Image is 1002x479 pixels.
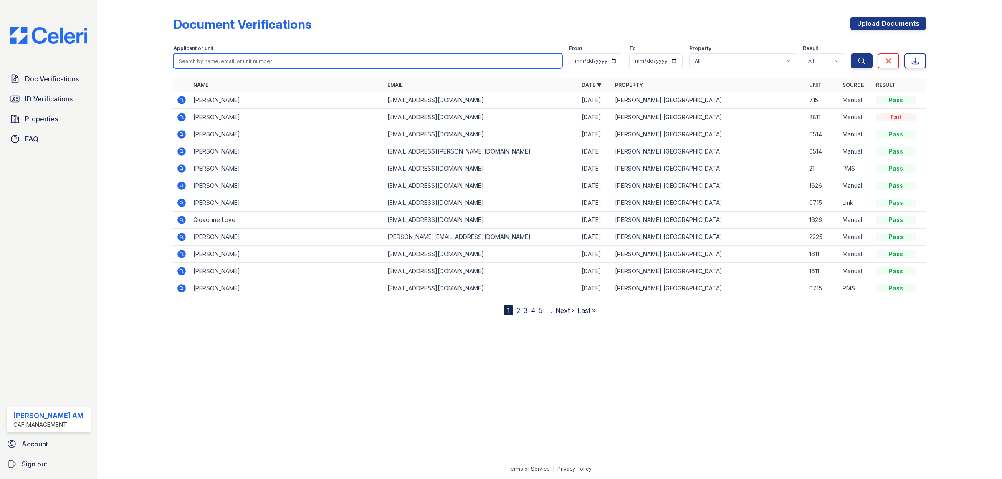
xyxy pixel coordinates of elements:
[803,45,818,52] label: Result
[384,212,578,229] td: [EMAIL_ADDRESS][DOMAIN_NAME]
[839,160,873,177] td: PMS
[173,45,213,52] label: Applicant or unit
[806,92,839,109] td: 715
[839,263,873,280] td: Manual
[612,126,806,143] td: [PERSON_NAME] [GEOGRAPHIC_DATA]
[839,126,873,143] td: Manual
[22,459,47,469] span: Sign out
[876,130,916,139] div: Pass
[689,45,711,52] label: Property
[384,246,578,263] td: [EMAIL_ADDRESS][DOMAIN_NAME]
[582,82,602,88] a: Date ▼
[25,114,58,124] span: Properties
[876,284,916,292] div: Pass
[578,246,612,263] td: [DATE]
[578,194,612,212] td: [DATE]
[578,126,612,143] td: [DATE]
[190,160,384,177] td: [PERSON_NAME]
[190,126,384,143] td: [PERSON_NAME]
[806,143,839,160] td: 0514
[25,134,38,144] span: FAQ
[539,306,543,315] a: 5
[806,246,839,263] td: 1611
[531,306,536,315] a: 4
[384,229,578,246] td: [PERSON_NAME][EMAIL_ADDRESS][DOMAIN_NAME]
[22,439,48,449] span: Account
[190,177,384,194] td: [PERSON_NAME]
[190,246,384,263] td: [PERSON_NAME]
[25,74,79,84] span: Doc Verifications
[190,109,384,126] td: [PERSON_NAME]
[839,246,873,263] td: Manual
[615,82,643,88] a: Property
[173,17,311,32] div: Document Verifications
[190,143,384,160] td: [PERSON_NAME]
[612,177,806,194] td: [PERSON_NAME] [GEOGRAPHIC_DATA]
[578,212,612,229] td: [DATE]
[612,92,806,109] td: [PERSON_NAME] [GEOGRAPHIC_DATA]
[876,113,916,121] div: Fail
[7,91,91,107] a: ID Verifications
[555,306,574,315] a: Next ›
[190,92,384,109] td: [PERSON_NAME]
[384,263,578,280] td: [EMAIL_ADDRESS][DOMAIN_NAME]
[612,229,806,246] td: [PERSON_NAME] [GEOGRAPHIC_DATA]
[7,71,91,87] a: Doc Verifications
[190,263,384,280] td: [PERSON_NAME]
[384,143,578,160] td: [EMAIL_ADDRESS][PERSON_NAME][DOMAIN_NAME]
[569,45,582,52] label: From
[578,92,612,109] td: [DATE]
[384,126,578,143] td: [EMAIL_ADDRESS][DOMAIN_NAME]
[193,82,208,88] a: Name
[876,267,916,275] div: Pass
[876,82,896,88] a: Result
[553,466,554,472] div: |
[578,229,612,246] td: [DATE]
[809,82,822,88] a: Unit
[806,126,839,143] td: 0514
[629,45,636,52] label: To
[13,421,83,429] div: CAF Management
[612,194,806,212] td: [PERSON_NAME] [GEOGRAPHIC_DATA]
[524,306,528,315] a: 3
[612,143,806,160] td: [PERSON_NAME] [GEOGRAPHIC_DATA]
[612,212,806,229] td: [PERSON_NAME] [GEOGRAPHIC_DATA]
[578,177,612,194] td: [DATE]
[578,143,612,160] td: [DATE]
[806,212,839,229] td: 1626
[578,109,612,126] td: [DATE]
[876,147,916,156] div: Pass
[578,263,612,280] td: [DATE]
[806,160,839,177] td: 21
[7,131,91,147] a: FAQ
[3,436,94,452] a: Account
[876,164,916,173] div: Pass
[839,194,873,212] td: Link
[504,305,513,315] div: 1
[806,177,839,194] td: 1626
[839,280,873,297] td: PMS
[839,92,873,109] td: Manual
[806,263,839,280] td: 1611
[612,263,806,280] td: [PERSON_NAME] [GEOGRAPHIC_DATA]
[173,53,562,68] input: Search by name, email, or unit number
[839,229,873,246] td: Manual
[190,280,384,297] td: [PERSON_NAME]
[876,96,916,104] div: Pass
[507,466,550,472] a: Terms of Service
[839,212,873,229] td: Manual
[190,229,384,246] td: [PERSON_NAME]
[612,246,806,263] td: [PERSON_NAME] [GEOGRAPHIC_DATA]
[876,250,916,258] div: Pass
[7,111,91,127] a: Properties
[839,143,873,160] td: Manual
[3,456,94,472] button: Sign out
[876,233,916,241] div: Pass
[806,194,839,212] td: 0715
[876,199,916,207] div: Pass
[612,109,806,126] td: [PERSON_NAME] [GEOGRAPHIC_DATA]
[876,182,916,190] div: Pass
[516,306,520,315] a: 2
[13,411,83,421] div: [PERSON_NAME] AM
[190,212,384,229] td: Giovonne Love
